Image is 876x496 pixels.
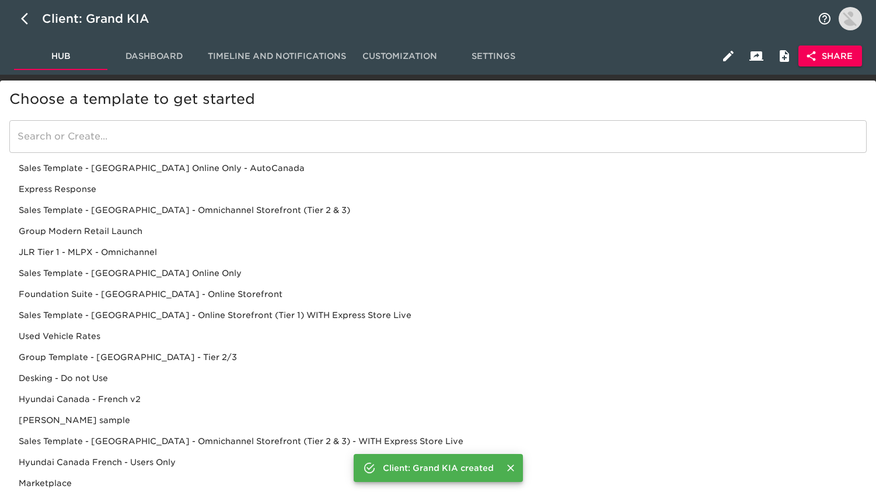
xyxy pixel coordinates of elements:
div: JLR Tier 1 - MLPX - Omnichannel [9,242,867,263]
div: Desking - Do not Use [9,368,867,389]
div: Hyundai Canada - French v2 [9,389,867,410]
span: Settings [453,49,533,64]
span: Hub [21,49,100,64]
div: Sales Template - [GEOGRAPHIC_DATA] Online Only - AutoCanada [9,158,867,179]
button: Edit Hub [714,42,742,70]
div: Used Vehicle Rates [9,326,867,347]
div: Sales Template - [GEOGRAPHIC_DATA] - Online Storefront (Tier 1) WITH Express Store Live [9,305,867,326]
span: Dashboard [114,49,194,64]
span: Share [808,49,853,64]
div: Express Response [9,179,867,200]
input: search [9,120,867,153]
span: Timeline and Notifications [208,49,346,64]
button: Client View [742,42,770,70]
h5: Choose a template to get started [9,90,867,109]
div: Group Template - [GEOGRAPHIC_DATA] - Tier 2/3 [9,347,867,368]
button: Share [798,46,862,67]
div: Foundation Suite - [GEOGRAPHIC_DATA] - Online Storefront [9,284,867,305]
button: Internal Notes and Comments [770,42,798,70]
div: [PERSON_NAME] sample [9,410,867,431]
div: Sales Template - [GEOGRAPHIC_DATA] - Omnichannel Storefront (Tier 2 & 3) - WITH Express Store Live [9,431,867,452]
span: Customization [360,49,439,64]
div: Group Modern Retail Launch [9,221,867,242]
div: Sales Template - [GEOGRAPHIC_DATA] Online Only [9,263,867,284]
div: Client: Grand KIA [42,9,166,28]
button: Close [503,460,518,476]
div: Sales Template - [GEOGRAPHIC_DATA] - Omnichannel Storefront (Tier 2 & 3) [9,200,867,221]
button: notifications [811,5,839,33]
div: Marketplace [9,473,867,494]
div: Client: Grand KIA created [383,457,494,478]
img: Profile [839,7,862,30]
div: Hyundai Canada French - Users Only [9,452,867,473]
